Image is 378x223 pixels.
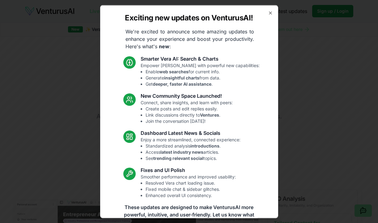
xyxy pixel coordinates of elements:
h3: Smarter Vera AI: Search & Charts [141,55,260,62]
p: Empower [PERSON_NAME] with powerful new capabilities: [141,62,260,87]
p: Enjoy a more streamlined, connected experience: [141,136,240,161]
strong: new [159,43,169,49]
h3: Fixes and UI Polish [141,166,236,174]
li: Resolved Vera chart loading issue. [146,180,236,186]
p: Connect, share insights, and learn with peers: [141,99,233,124]
li: Create posts and edit replies easily. [146,105,233,112]
strong: insightful charts [164,75,199,80]
p: We're excited to announce some amazing updates to enhance your experience and boost your producti... [121,28,259,50]
li: Enhanced overall UI consistency. [146,192,236,198]
li: Standardized analysis . [146,143,240,149]
strong: deeper, faster AI assistance [153,81,211,86]
li: Generate from data. [146,75,260,81]
li: Enable for current info. [146,68,260,75]
strong: web searches [159,69,189,74]
p: Smoother performance and improved usability: [141,174,236,198]
h3: New Community Space Launched! [141,92,233,99]
strong: latest industry news [160,149,203,154]
li: Fixed mobile chat & sidebar glitches. [146,186,236,192]
h3: Dashboard Latest News & Socials [141,129,240,136]
li: Link discussions directly to . [146,112,233,118]
h2: Exciting new updates on VenturusAI! [125,13,253,23]
li: Join the conversation [DATE]! [146,118,233,124]
strong: Ventures [200,112,219,117]
li: Get . [146,81,260,87]
strong: trending relevant social [153,155,203,161]
li: See topics. [146,155,240,161]
li: Access articles. [146,149,240,155]
strong: introductions [190,143,219,148]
